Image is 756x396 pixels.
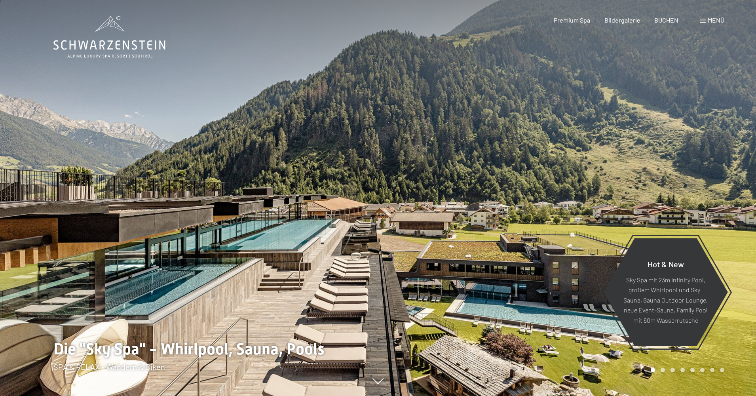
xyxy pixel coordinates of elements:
a: Premium Spa [554,16,590,24]
a: Hot & New Sky Spa mit 23m Infinity Pool, großem Whirlpool und Sky-Sauna, Sauna Outdoor Lounge, ne... [603,238,728,346]
div: Carousel Page 4 [680,368,685,372]
span: Menü [708,16,724,24]
a: Bildergalerie [604,16,640,24]
div: Carousel Page 1 (Current Slide) [651,368,655,372]
div: Carousel Page 6 [700,368,705,372]
div: Carousel Page 5 [690,368,695,372]
p: Sky Spa mit 23m Infinity Pool, großem Whirlpool und Sky-Sauna, Sauna Outdoor Lounge, neue Event-S... [623,274,709,325]
span: Hot & New [648,259,684,268]
div: Carousel Page 2 [661,368,665,372]
div: Carousel Page 3 [671,368,675,372]
div: Carousel Page 8 [720,368,724,372]
div: Carousel Page 7 [710,368,714,372]
div: Carousel Pagination [648,368,724,372]
a: BUCHEN [654,16,678,24]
